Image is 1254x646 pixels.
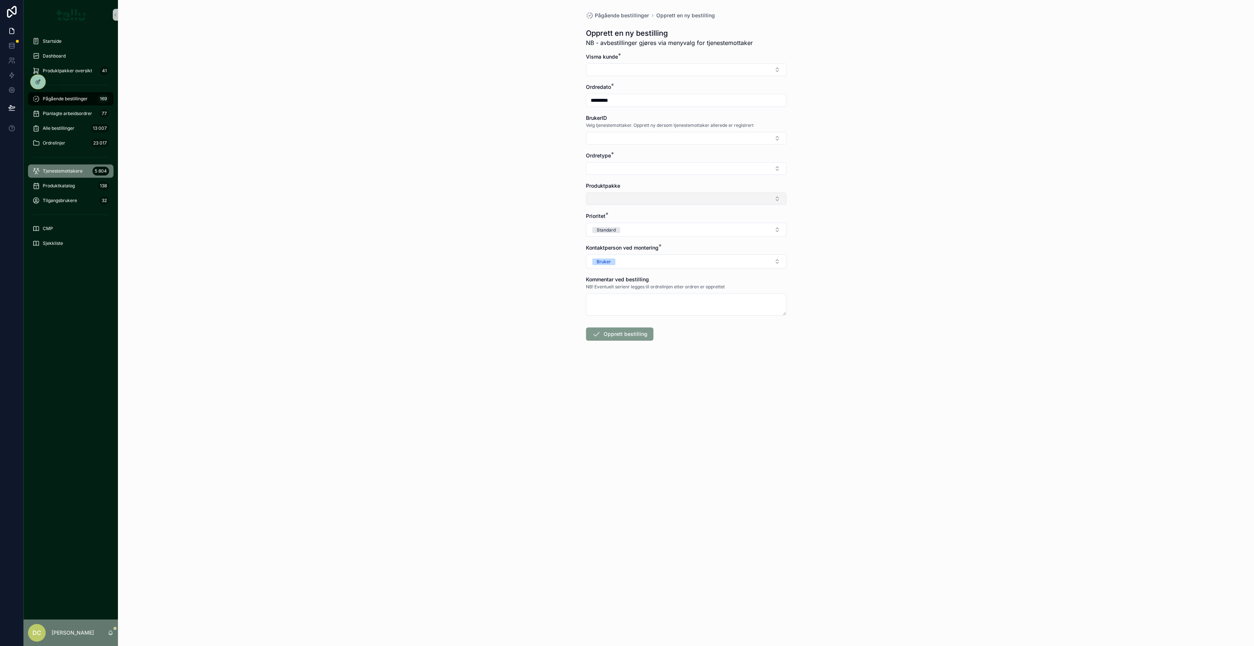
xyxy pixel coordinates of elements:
div: scrollable content [24,29,118,260]
a: Dashboard [28,49,113,63]
span: Alle bestillinger [43,125,74,131]
a: Startside [28,35,113,48]
span: NB! Eventuelt serienr legges til ordrelinjen etter ordren er opprettet [586,284,725,290]
a: Ordrelinjer23 017 [28,136,113,150]
p: [PERSON_NAME] [52,629,94,636]
div: 169 [98,94,109,103]
span: Produktpakker oversikt [43,68,92,74]
span: Planlagte arbeidsordrer [43,111,92,117]
span: Kommentar ved bestilling [586,276,649,282]
div: 13 007 [91,124,109,133]
a: Opprett en ny bestilling [656,12,715,19]
button: Select Button [586,192,786,205]
div: 77 [99,109,109,118]
div: Bruker [597,258,611,265]
span: Tjenestemottakere [43,168,83,174]
button: Select Button [586,132,786,145]
span: Pågående bestillinger [595,12,649,19]
a: Planlagte arbeidsordrer77 [28,107,113,120]
span: Visma kunde [586,53,618,60]
span: DC [32,628,41,637]
a: Produktkatalog138 [28,179,113,192]
span: Pågående bestillinger [43,96,88,102]
span: CMP [43,226,53,232]
a: Pågående bestillinger169 [28,92,113,105]
span: Kontaktperson ved montering [586,244,659,251]
span: BrukerID [586,115,607,121]
a: Produktpakker oversikt41 [28,64,113,77]
button: Select Button [586,162,786,175]
div: 138 [98,181,109,190]
span: Produktpakke [586,183,620,189]
div: 5 804 [92,167,109,176]
span: Ordrelinjer [43,140,65,146]
span: Ordredato [586,84,611,90]
div: 32 [99,196,109,205]
h1: Opprett en ny bestilling [586,28,753,38]
span: Ordretype [586,152,611,159]
button: Select Button [586,223,786,237]
span: Tilgangsbrukere [43,198,77,204]
a: Sjekkliste [28,237,113,250]
span: Produktkatalog [43,183,75,189]
a: Tjenestemottakere5 804 [28,164,113,178]
a: Pågående bestillinger [586,12,649,19]
div: 41 [100,66,109,75]
span: Prioritet [586,213,605,219]
a: Alle bestillinger13 007 [28,122,113,135]
span: NB - avbestillinger gjøres via menyvalg for tjenestemottaker [586,38,753,47]
img: App logo [56,9,85,21]
button: Select Button [586,254,786,268]
span: Startside [43,38,62,44]
a: Tilgangsbrukere32 [28,194,113,207]
span: Velg tjenestemottaker. Opprett ny dersom tjenestemottaker allerede er registrert [586,122,754,128]
a: CMP [28,222,113,235]
button: Select Button [586,63,786,76]
span: Dashboard [43,53,66,59]
span: Sjekkliste [43,240,63,246]
div: Standard [597,227,616,233]
div: 23 017 [91,139,109,147]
